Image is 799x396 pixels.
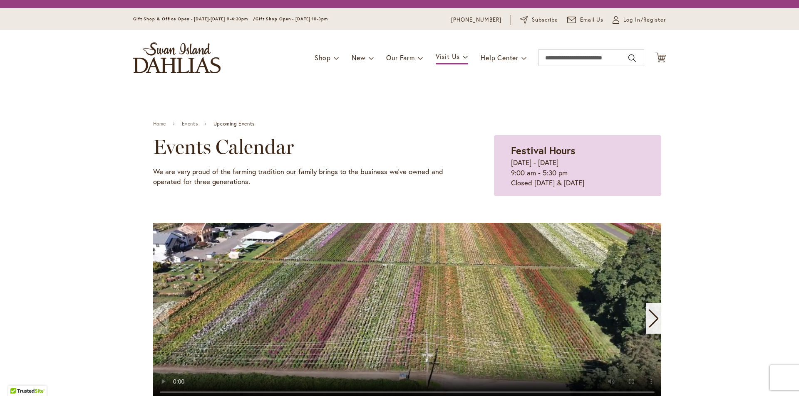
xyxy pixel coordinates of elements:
[213,121,255,127] span: Upcoming Events
[580,16,604,24] span: Email Us
[315,53,331,62] span: Shop
[511,157,644,188] p: [DATE] - [DATE] 9:00 am - 5:30 pm Closed [DATE] & [DATE]
[153,135,452,158] h2: Events Calendar
[153,121,166,127] a: Home
[386,53,414,62] span: Our Farm
[133,16,256,22] span: Gift Shop & Office Open - [DATE]-[DATE] 9-4:30pm /
[133,42,221,73] a: store logo
[256,16,328,22] span: Gift Shop Open - [DATE] 10-3pm
[451,16,501,24] a: [PHONE_NUMBER]
[567,16,604,24] a: Email Us
[153,167,452,187] p: We are very proud of the farming tradition our family brings to the business we've owned and oper...
[511,144,576,157] strong: Festival Hours
[613,16,666,24] a: Log In/Register
[532,16,558,24] span: Subscribe
[520,16,558,24] a: Subscribe
[182,121,198,127] a: Events
[481,53,519,62] span: Help Center
[623,16,666,24] span: Log In/Register
[436,52,460,61] span: Visit Us
[628,52,636,65] button: Search
[352,53,365,62] span: New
